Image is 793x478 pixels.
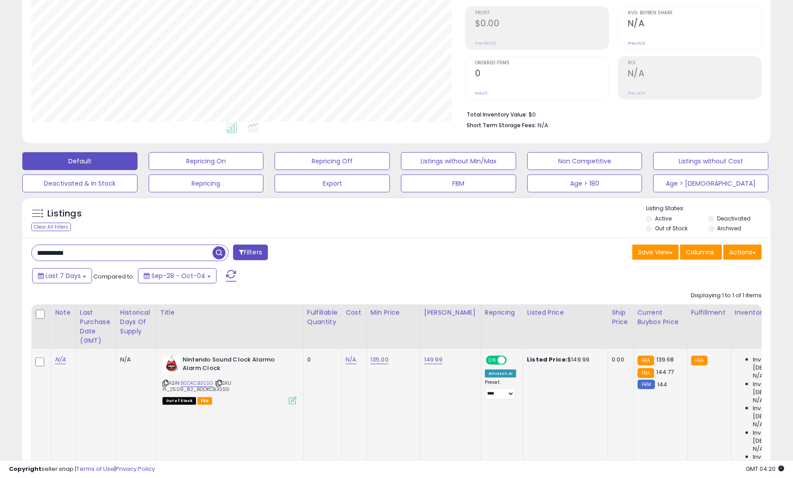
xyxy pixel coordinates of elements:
h2: 0 [475,68,609,80]
div: Displaying 1 to 1 of 1 items [691,291,762,300]
a: Terms of Use [76,465,114,473]
span: Columns [686,248,714,257]
button: Repricing On [149,152,264,170]
label: Deactivated [718,215,751,222]
p: Listing States: [646,204,770,213]
span: Compared to: [93,272,134,281]
button: Save View [632,245,679,260]
div: seller snap | | [9,465,155,474]
span: ON [487,357,498,364]
button: Sep-28 - Oct-04 [138,268,217,283]
button: Listings without Cost [653,152,768,170]
span: N/A [753,420,764,428]
div: N/A [120,356,150,364]
button: Repricing Off [275,152,390,170]
label: Archived [718,224,742,232]
a: Privacy Policy [116,465,155,473]
div: Preset: [485,379,516,399]
div: Last Purchase Date (GMT) [80,308,113,345]
img: 31Z5KuJHQ-L._SL40_.jpg [163,356,180,374]
button: Columns [680,245,722,260]
label: Out of Stock [655,224,688,232]
small: Prev: 0 [475,91,488,96]
span: 139.68 [656,355,674,364]
div: Note [55,308,72,317]
span: 2025-10-13 04:20 GMT [746,465,784,473]
small: Prev: N/A [628,41,645,46]
a: 135.00 [371,355,388,364]
span: N/A [538,121,548,129]
li: $0 [467,108,755,119]
div: Current Buybox Price [638,308,684,327]
div: Listed Price [527,308,604,317]
div: 0 [307,356,335,364]
span: N/A [753,372,764,380]
b: Nintendo Sound Clock Alarmo Alarm Clock [183,356,291,374]
div: Cost [346,308,363,317]
button: Last 7 Days [32,268,92,283]
div: Historical Days Of Supply [120,308,153,336]
b: Listed Price: [527,355,568,364]
div: Min Price [371,308,417,317]
span: Profit [475,11,609,16]
button: Age > [DEMOGRAPHIC_DATA] [653,175,768,192]
span: Ordered Items [475,61,609,66]
a: N/A [55,355,66,364]
h2: N/A [628,18,761,30]
small: FBA [638,368,654,378]
button: Listings without Min/Max [401,152,516,170]
small: FBM [638,380,655,389]
button: FBM [401,175,516,192]
div: Fulfillable Quantity [307,308,338,327]
button: Filters [233,245,268,260]
button: Actions [723,245,762,260]
a: N/A [346,355,356,364]
div: Clear All Filters [31,223,71,231]
small: FBA [691,356,708,366]
button: Repricing [149,175,264,192]
span: OFF [505,357,520,364]
span: Last 7 Days [46,271,81,280]
button: Non Competitive [527,152,643,170]
a: 149.99 [424,355,442,364]
span: All listings that are currently out of stock and unavailable for purchase on Amazon [163,397,196,405]
a: B0DKCB3SSG [181,379,213,387]
small: Prev: $0.00 [475,41,496,46]
span: 144.77 [656,368,674,376]
div: Title [160,308,300,317]
small: FBA [638,356,654,366]
span: Sep-28 - Oct-04 [151,271,205,280]
h5: Listings [47,208,82,220]
button: Export [275,175,390,192]
h2: N/A [628,68,761,80]
span: ROI [628,61,761,66]
div: Fulfillment [691,308,727,317]
div: [PERSON_NAME] [424,308,477,317]
div: ASIN: [163,356,296,403]
span: 144 [657,380,667,389]
button: Age > 180 [527,175,643,192]
div: Repricing [485,308,519,317]
b: Short Term Storage Fees: [467,121,536,129]
span: N/A [753,396,764,404]
strong: Copyright [9,465,42,473]
span: | SKU: PI_2509_82_B0DKCB3SSG [163,379,233,393]
button: Deactivated & In Stock [22,175,138,192]
span: Avg. Buybox Share [628,11,761,16]
div: Ship Price [612,308,630,327]
small: Prev: N/A [628,91,645,96]
div: Amazon AI [485,370,516,378]
label: Active [655,215,672,222]
span: N/A [753,445,764,453]
button: Default [22,152,138,170]
span: FBA [197,397,213,405]
b: Total Inventory Value: [467,111,527,118]
div: $149.99 [527,356,601,364]
div: 0.00 [612,356,626,364]
h2: $0.00 [475,18,609,30]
